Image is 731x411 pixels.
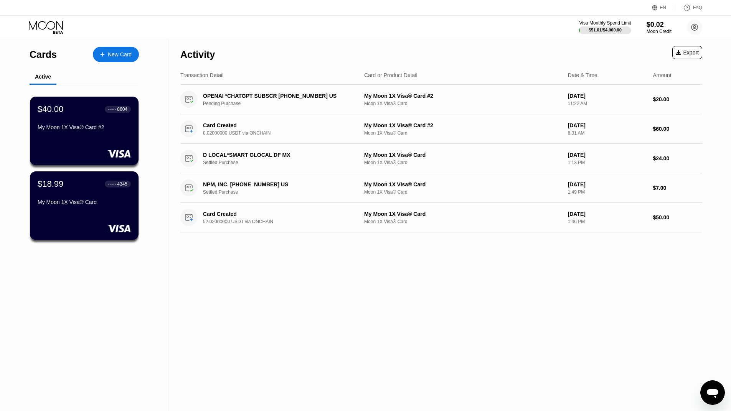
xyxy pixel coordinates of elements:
div: Settled Purchase [203,189,363,195]
div: Card Created0.02000000 USDT via ONCHAINMy Moon 1X Visa® Card #2Moon 1X Visa® Card[DATE]8:31 AM$60.00 [180,114,702,144]
div: 8604 [117,107,127,112]
iframe: Button to launch messaging window [700,380,725,405]
div: D LOCAL*SMART GLOCAL DF MXSettled PurchaseMy Moon 1X Visa® CardMoon 1X Visa® Card[DATE]1:13 PM$24.00 [180,144,702,173]
div: New Card [93,47,139,62]
div: My Moon 1X Visa® Card [38,199,131,205]
div: NPM, INC. [PHONE_NUMBER] USSettled PurchaseMy Moon 1X Visa® CardMoon 1X Visa® Card[DATE]1:49 PM$7.00 [180,173,702,203]
div: $50.00 [653,214,702,220]
div: Export [676,49,699,56]
div: Visa Monthly Spend Limit [579,20,631,26]
div: 1:13 PM [568,160,647,165]
div: Moon Credit [647,29,672,34]
div: [DATE] [568,152,647,158]
div: $51.01 / $4,000.00 [589,28,622,32]
div: [DATE] [568,122,647,128]
div: Activity [180,49,215,60]
div: Moon 1X Visa® Card [364,101,562,106]
div: $0.02Moon Credit [647,21,672,34]
div: ● ● ● ● [108,183,116,185]
div: My Moon 1X Visa® Card [364,152,562,158]
div: Export [672,46,702,59]
div: NPM, INC. [PHONE_NUMBER] US [203,181,352,187]
div: [DATE] [568,93,647,99]
div: $18.99● ● ● ●4345My Moon 1X Visa® Card [30,171,139,240]
div: EN [660,5,667,10]
div: Amount [653,72,671,78]
div: 1:49 PM [568,189,647,195]
div: $24.00 [653,155,702,161]
div: ● ● ● ● [108,108,116,110]
div: Card Created [203,122,352,128]
div: Card or Product Detail [364,72,417,78]
div: $40.00● ● ● ●8604My Moon 1X Visa® Card #2 [30,97,139,165]
div: Cards [30,49,57,60]
div: Card Created [203,211,352,217]
div: Card Created52.02000000 USDT via ONCHAINMy Moon 1X Visa® CardMoon 1X Visa® Card[DATE]1:46 PM$50.00 [180,203,702,232]
div: OPENAI *CHATGPT SUBSCR [PHONE_NUMBER] USPending PurchaseMy Moon 1X Visa® Card #2Moon 1X Visa® Car... [180,85,702,114]
div: My Moon 1X Visa® Card #2 [38,124,131,130]
div: Moon 1X Visa® Card [364,130,562,136]
div: 8:31 AM [568,130,647,136]
div: New Card [108,51,132,58]
div: 1:46 PM [568,219,647,224]
div: 52.02000000 USDT via ONCHAIN [203,219,363,224]
div: Active [35,74,51,80]
div: $18.99 [38,179,63,189]
div: OPENAI *CHATGPT SUBSCR [PHONE_NUMBER] US [203,93,352,99]
div: FAQ [675,4,702,12]
div: Transaction Detail [180,72,223,78]
div: My Moon 1X Visa® Card [364,181,562,187]
div: FAQ [693,5,702,10]
div: My Moon 1X Visa® Card #2 [364,93,562,99]
div: $0.02 [647,21,672,29]
div: EN [652,4,675,12]
div: Moon 1X Visa® Card [364,160,562,165]
div: [DATE] [568,181,647,187]
div: $40.00 [38,104,63,114]
div: D LOCAL*SMART GLOCAL DF MX [203,152,352,158]
div: 0.02000000 USDT via ONCHAIN [203,130,363,136]
div: Pending Purchase [203,101,363,106]
div: Moon 1X Visa® Card [364,219,562,224]
div: [DATE] [568,211,647,217]
div: My Moon 1X Visa® Card [364,211,562,217]
div: 4345 [117,181,127,187]
div: My Moon 1X Visa® Card #2 [364,122,562,128]
div: $7.00 [653,185,702,191]
div: Settled Purchase [203,160,363,165]
div: $20.00 [653,96,702,102]
div: Moon 1X Visa® Card [364,189,562,195]
div: $60.00 [653,126,702,132]
div: Date & Time [568,72,597,78]
div: 11:22 AM [568,101,647,106]
div: Visa Monthly Spend Limit$51.01/$4,000.00 [579,20,631,34]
